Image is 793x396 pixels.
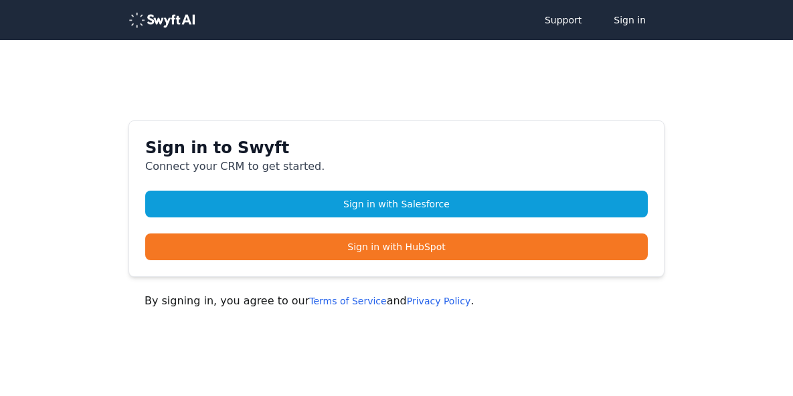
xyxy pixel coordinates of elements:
[531,7,595,33] a: Support
[145,191,648,217] a: Sign in with Salesforce
[600,7,659,33] button: Sign in
[145,293,648,309] p: By signing in, you agree to our and .
[128,12,195,28] img: logo-488353a97b7647c9773e25e94dd66c4536ad24f66c59206894594c5eb3334934.png
[145,159,648,175] p: Connect your CRM to get started.
[145,233,648,260] a: Sign in with HubSpot
[145,137,648,159] h1: Sign in to Swyft
[407,296,470,306] a: Privacy Policy
[309,296,386,306] a: Terms of Service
